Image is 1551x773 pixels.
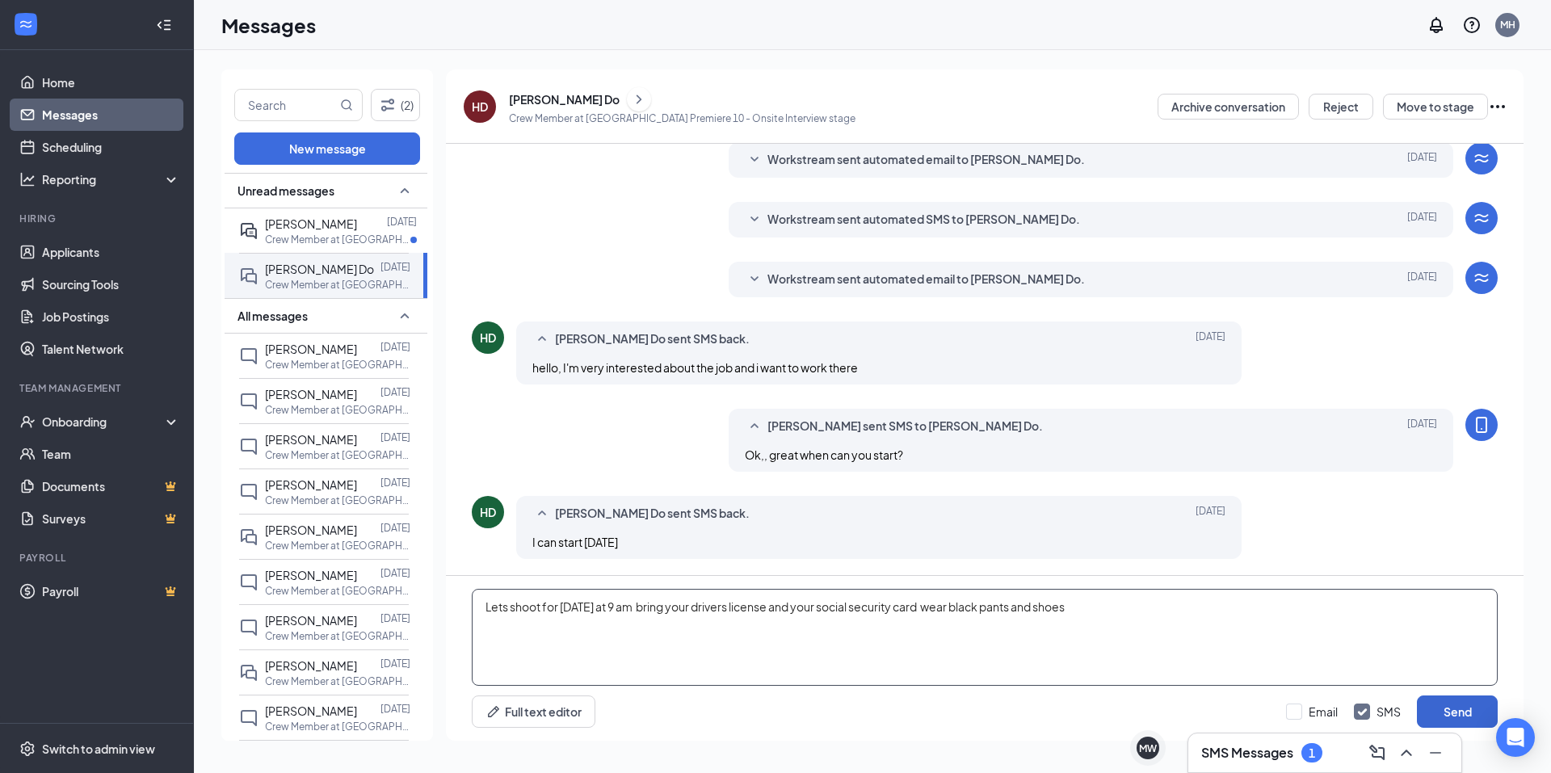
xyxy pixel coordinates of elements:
a: Applicants [42,236,180,268]
p: Crew Member at [GEOGRAPHIC_DATA] Premiere 10 [265,278,410,292]
div: Payroll [19,551,177,565]
svg: ComposeMessage [1368,743,1387,762]
svg: Filter [378,95,397,115]
svg: Analysis [19,171,36,187]
div: Team Management [19,381,177,395]
svg: DoubleChat [239,663,258,683]
button: Filter (2) [371,89,420,121]
svg: ChatInactive [239,392,258,411]
p: [DATE] [387,215,417,229]
p: [DATE] [380,340,410,354]
span: Workstream sent automated email to [PERSON_NAME] Do. [767,270,1085,289]
svg: ChevronRight [631,90,647,109]
svg: ChatInactive [239,708,258,728]
svg: ChatInactive [239,347,258,366]
span: [PERSON_NAME] Do sent SMS back. [555,330,750,349]
p: [DATE] [380,385,410,399]
button: Send [1417,695,1498,728]
span: [PERSON_NAME] sent SMS to [PERSON_NAME] Do. [767,417,1043,436]
svg: WorkstreamLogo [1472,208,1491,228]
svg: Ellipses [1488,97,1507,116]
span: [DATE] [1196,330,1225,349]
span: [PERSON_NAME] [265,704,357,718]
span: [PERSON_NAME] [265,523,357,537]
svg: ChatInactive [239,618,258,637]
div: HD [472,99,488,115]
p: Crew Member at [GEOGRAPHIC_DATA] Premiere 10 - Onsite Interview stage [509,111,855,125]
svg: SmallChevronDown [745,150,764,170]
p: Crew Member at [GEOGRAPHIC_DATA] Premiere 10 [265,720,410,733]
a: Job Postings [42,300,180,333]
span: [PERSON_NAME] [265,568,357,582]
svg: Pen [485,704,502,720]
p: Crew Member at [GEOGRAPHIC_DATA] Premiere 10 [265,629,410,643]
span: [PERSON_NAME] [265,387,357,401]
svg: ChatInactive [239,437,258,456]
div: HD [480,330,496,346]
svg: Minimize [1426,743,1445,762]
p: Crew Member at [GEOGRAPHIC_DATA] Premiere 10 [265,358,410,372]
h3: SMS Messages [1201,744,1293,762]
a: DocumentsCrown [42,470,180,502]
svg: SmallChevronUp [395,181,414,200]
p: [DATE] [380,431,410,444]
span: I can start [DATE] [532,535,618,549]
div: Switch to admin view [42,741,155,757]
button: Reject [1309,94,1373,120]
a: Scheduling [42,131,180,163]
button: New message [234,132,420,165]
a: PayrollCrown [42,575,180,607]
p: [DATE] [380,611,410,625]
span: Unread messages [237,183,334,199]
h1: Messages [221,11,316,39]
svg: MagnifyingGlass [340,99,353,111]
svg: DoubleChat [239,267,258,286]
button: Minimize [1423,740,1448,766]
svg: ActiveDoubleChat [239,221,258,241]
svg: SmallChevronUp [745,417,764,436]
span: [PERSON_NAME] Do sent SMS back. [555,504,750,523]
div: 1 [1309,746,1315,760]
svg: MobileSms [1472,415,1491,435]
span: Workstream sent automated SMS to [PERSON_NAME] Do. [767,210,1080,229]
div: Onboarding [42,414,166,430]
button: Move to stage [1383,94,1488,120]
button: Full text editorPen [472,695,595,728]
div: Open Intercom Messenger [1496,718,1535,757]
svg: WorkstreamLogo [1472,268,1491,288]
button: Archive conversation [1158,94,1299,120]
svg: SmallChevronDown [745,270,764,289]
p: Crew Member at [GEOGRAPHIC_DATA] Premiere 10 [265,403,410,417]
p: [DATE] [380,702,410,716]
span: [DATE] [1407,150,1437,170]
p: [DATE] [380,521,410,535]
span: [PERSON_NAME] Do [265,262,374,276]
p: Crew Member at [GEOGRAPHIC_DATA] Premiere 10 [265,584,410,598]
div: Hiring [19,212,177,225]
button: ChevronUp [1393,740,1419,766]
span: hello, I'm very interested about the job and i want to work there [532,360,858,375]
span: Workstream sent automated email to [PERSON_NAME] Do. [767,150,1085,170]
svg: WorkstreamLogo [18,16,34,32]
span: [DATE] [1407,270,1437,289]
svg: ChatInactive [239,573,258,592]
svg: UserCheck [19,414,36,430]
span: [PERSON_NAME] [265,432,357,447]
p: Crew Member at [GEOGRAPHIC_DATA] Premiere 10 [265,494,410,507]
span: [PERSON_NAME] [265,477,357,492]
svg: SmallChevronUp [395,306,414,326]
span: [PERSON_NAME] [265,342,357,356]
div: HD [480,504,496,520]
a: Messages [42,99,180,131]
button: ComposeMessage [1364,740,1390,766]
a: Home [42,66,180,99]
svg: QuestionInfo [1462,15,1482,35]
div: MW [1139,741,1157,755]
svg: Collapse [156,17,172,33]
svg: ChevronUp [1397,743,1416,762]
p: [DATE] [380,476,410,489]
div: Reporting [42,171,181,187]
p: [DATE] [380,566,410,580]
svg: WorkstreamLogo [1472,149,1491,168]
a: Sourcing Tools [42,268,180,300]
